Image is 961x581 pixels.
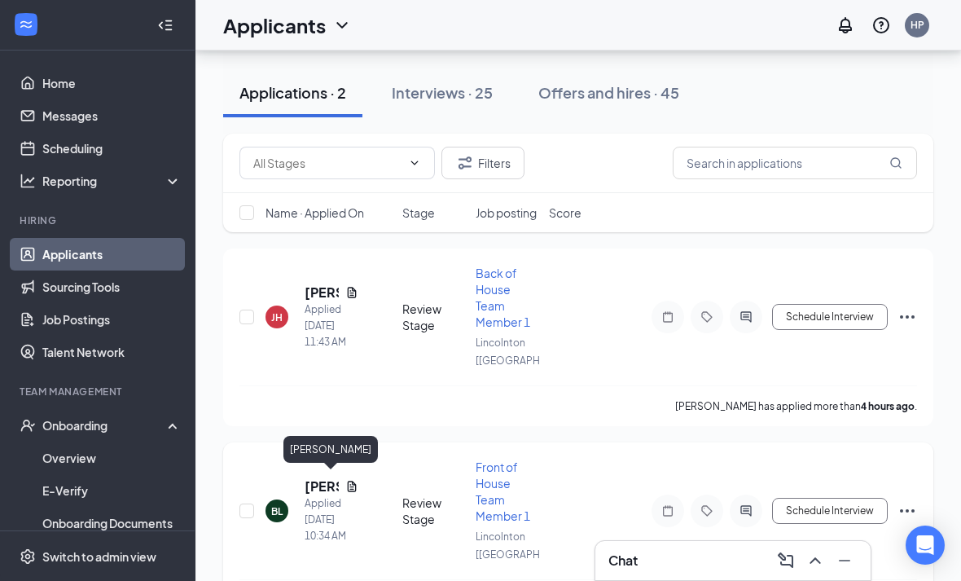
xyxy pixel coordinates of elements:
div: Hiring [20,213,178,227]
a: Job Postings [42,303,182,336]
span: Score [549,205,581,221]
svg: Document [345,286,358,299]
div: Applied [DATE] 10:34 AM [305,495,358,544]
a: E-Verify [42,474,182,507]
svg: WorkstreamLogo [18,16,34,33]
svg: Ellipses [897,501,917,521]
button: Filter Filters [441,147,524,179]
h3: Chat [608,552,638,570]
h1: Applicants [223,11,326,39]
a: Sourcing Tools [42,271,182,303]
span: Lincolnton [[GEOGRAPHIC_DATA]] [476,337,586,367]
a: Home [42,67,182,99]
svg: Minimize [835,551,854,570]
svg: Note [658,504,678,517]
div: Open Intercom Messenger [906,526,945,565]
button: Minimize [832,548,858,574]
svg: ChevronUp [805,551,825,570]
div: [PERSON_NAME] [283,436,378,463]
svg: ChevronDown [408,156,421,169]
span: Stage [402,205,435,221]
div: Reporting [42,173,182,189]
span: Front of House Team Member 1 [476,460,530,523]
svg: Settings [20,548,36,565]
a: Applicants [42,238,182,271]
div: BL [271,504,283,518]
svg: Tag [697,504,717,517]
div: Team Management [20,385,178,398]
span: Name · Applied On [265,205,364,221]
div: Review Stage [402,495,466,527]
button: ComposeMessage [773,548,799,574]
p: [PERSON_NAME] has applied more than . [675,399,917,413]
svg: ComposeMessage [776,551,796,570]
div: JH [271,310,283,324]
div: Interviews · 25 [392,82,493,103]
b: 4 hours ago [861,400,915,412]
a: Talent Network [42,336,182,368]
div: Onboarding [42,417,168,434]
div: Applications · 2 [239,82,346,103]
div: Switch to admin view [42,548,156,565]
h5: [PERSON_NAME] [305,284,339,302]
a: Onboarding Documents [42,507,182,539]
input: Search in applications [673,147,917,179]
div: HP [911,18,924,32]
svg: Analysis [20,173,36,189]
h5: [PERSON_NAME] [305,478,339,495]
svg: Filter [455,153,475,173]
svg: Notifications [836,15,855,35]
a: Overview [42,442,182,474]
button: ChevronUp [802,548,828,574]
svg: UserCheck [20,417,36,434]
input: All Stages [253,154,402,172]
span: Job posting [476,205,537,221]
button: Schedule Interview [772,304,888,330]
svg: Collapse [157,17,173,33]
div: Applied [DATE] 11:43 AM [305,302,358,350]
svg: QuestionInfo [871,15,891,35]
svg: Ellipses [897,307,917,327]
svg: ActiveChat [736,310,756,324]
svg: Document [345,480,358,493]
svg: ChevronDown [332,15,352,35]
svg: MagnifyingGlass [889,156,902,169]
svg: Tag [697,310,717,324]
span: Lincolnton [[GEOGRAPHIC_DATA]] [476,530,586,561]
a: Messages [42,99,182,132]
div: Review Stage [402,301,466,333]
button: Schedule Interview [772,498,888,524]
svg: ActiveChat [736,504,756,517]
span: Back of House Team Member 1 [476,266,530,329]
svg: Note [658,310,678,324]
div: Offers and hires · 45 [538,82,679,103]
a: Scheduling [42,132,182,165]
